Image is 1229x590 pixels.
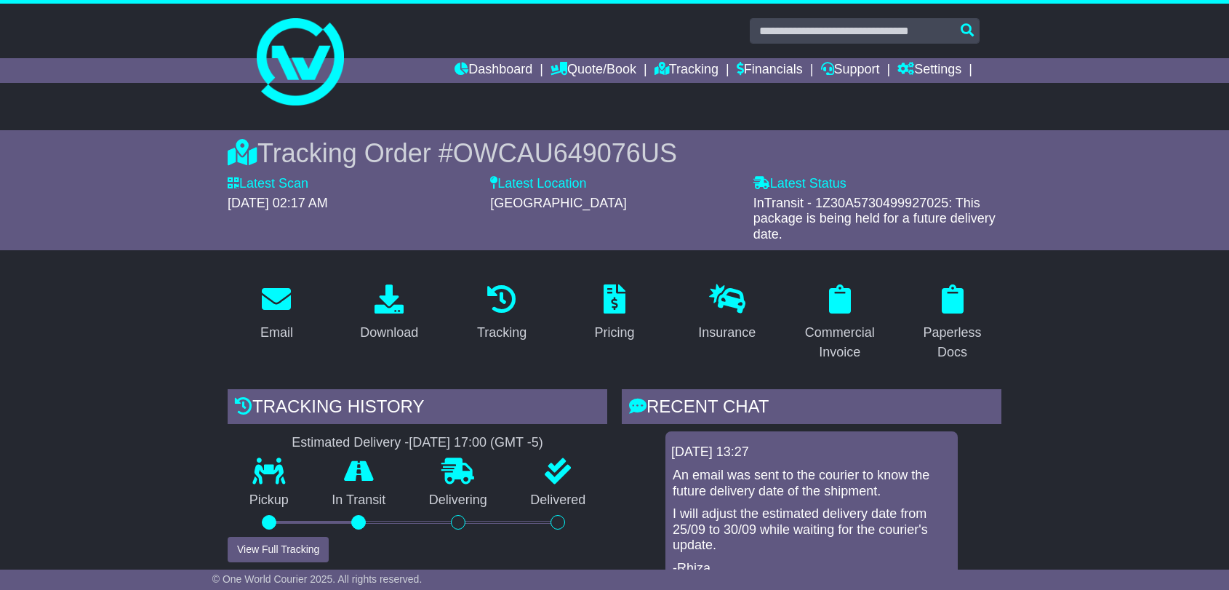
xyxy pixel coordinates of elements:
[455,58,532,83] a: Dashboard
[903,279,1001,367] a: Paperless Docs
[228,435,607,451] div: Estimated Delivery -
[228,389,607,428] div: Tracking history
[228,493,311,509] p: Pickup
[212,573,423,585] span: © One World Courier 2025. All rights reserved.
[228,176,308,192] label: Latest Scan
[260,323,293,343] div: Email
[800,323,879,362] div: Commercial Invoice
[351,279,428,348] a: Download
[689,279,765,348] a: Insurance
[477,323,527,343] div: Tracking
[360,323,418,343] div: Download
[228,537,329,562] button: View Full Tracking
[698,323,756,343] div: Insurance
[490,196,626,210] span: [GEOGRAPHIC_DATA]
[673,561,950,577] p: -Rhiza
[228,196,328,210] span: [DATE] 02:17 AM
[753,196,996,242] span: InTransit - 1Z30A5730499927025: This package is being held for a future delivery date.
[594,323,634,343] div: Pricing
[311,493,408,509] p: In Transit
[671,445,952,461] div: [DATE] 13:27
[654,58,718,83] a: Tracking
[407,493,509,509] p: Delivering
[753,176,846,192] label: Latest Status
[251,279,303,348] a: Email
[509,493,608,509] p: Delivered
[228,137,1001,169] div: Tracking Order #
[673,468,950,499] p: An email was sent to the courier to know the future delivery date of the shipment.
[409,435,543,451] div: [DATE] 17:00 (GMT -5)
[673,506,950,554] p: I will adjust the estimated delivery date from 25/09 to 30/09 while waiting for the courier's upd...
[490,176,586,192] label: Latest Location
[737,58,803,83] a: Financials
[585,279,644,348] a: Pricing
[897,58,961,83] a: Settings
[622,389,1001,428] div: RECENT CHAT
[821,58,880,83] a: Support
[551,58,636,83] a: Quote/Book
[913,323,992,362] div: Paperless Docs
[453,138,677,168] span: OWCAU649076US
[790,279,889,367] a: Commercial Invoice
[468,279,536,348] a: Tracking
